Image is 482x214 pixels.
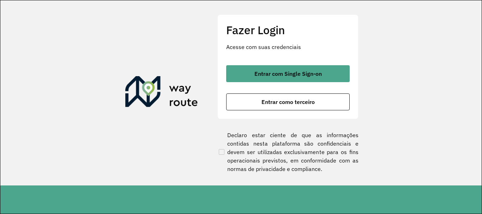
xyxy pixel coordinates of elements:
p: Acesse com suas credenciais [226,43,350,51]
h2: Fazer Login [226,23,350,37]
img: Roteirizador AmbevTech [125,76,198,110]
button: button [226,93,350,110]
span: Entrar como terceiro [261,99,315,105]
button: button [226,65,350,82]
label: Declaro estar ciente de que as informações contidas nesta plataforma são confidenciais e devem se... [217,131,359,173]
span: Entrar com Single Sign-on [254,71,322,77]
